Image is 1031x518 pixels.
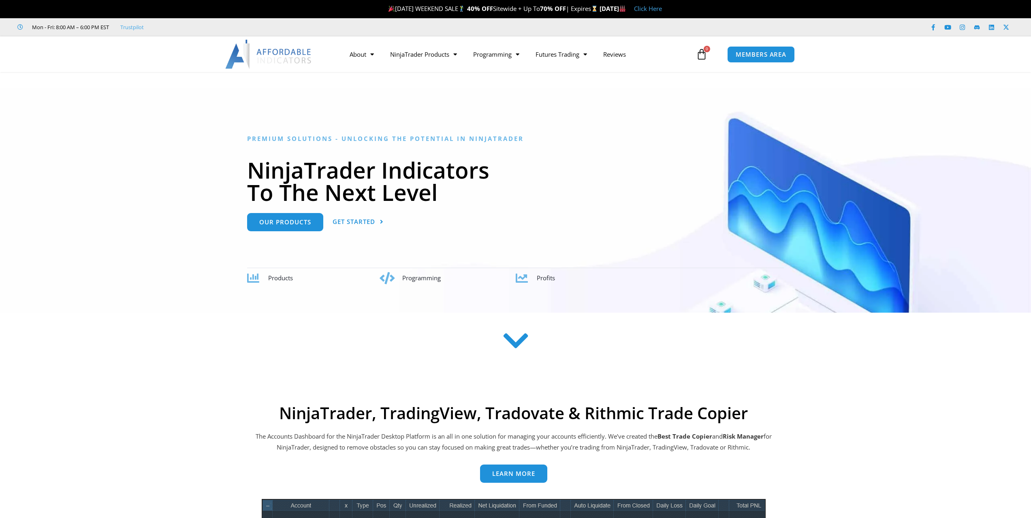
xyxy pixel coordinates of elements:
[467,4,493,13] strong: 40% OFF
[591,6,598,12] img: ⌛
[704,46,710,52] span: 0
[225,40,312,69] img: LogoAI | Affordable Indicators – NinjaTrader
[342,45,382,64] a: About
[247,135,784,143] h6: Premium Solutions - Unlocking the Potential in NinjaTrader
[619,6,625,12] img: 🏭
[600,4,626,13] strong: [DATE]
[247,159,784,203] h1: NinjaTrader Indicators To The Next Level
[268,274,293,282] span: Products
[120,22,144,32] a: Trustpilot
[540,4,566,13] strong: 70% OFF
[402,274,441,282] span: Programming
[723,432,764,440] strong: Risk Manager
[727,46,795,63] a: MEMBERS AREA
[492,471,535,477] span: Learn more
[333,219,375,225] span: Get Started
[465,45,527,64] a: Programming
[634,4,662,13] a: Click Here
[254,431,773,454] p: The Accounts Dashboard for the NinjaTrader Desktop Platform is an all in one solution for managin...
[459,6,465,12] img: 🏌️‍♂️
[684,43,719,66] a: 0
[30,22,109,32] span: Mon - Fri: 8:00 AM – 6:00 PM EST
[342,45,694,64] nav: Menu
[388,6,395,12] img: 🎉
[259,219,311,225] span: Our Products
[480,465,547,483] a: Learn more
[247,213,323,231] a: Our Products
[527,45,595,64] a: Futures Trading
[386,4,599,13] span: [DATE] WEEKEND SALE Sitewide + Up To | Expires
[595,45,634,64] a: Reviews
[333,213,384,231] a: Get Started
[736,51,786,58] span: MEMBERS AREA
[537,274,555,282] span: Profits
[382,45,465,64] a: NinjaTrader Products
[657,432,712,440] b: Best Trade Copier
[254,403,773,423] h2: NinjaTrader, TradingView, Tradovate & Rithmic Trade Copier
